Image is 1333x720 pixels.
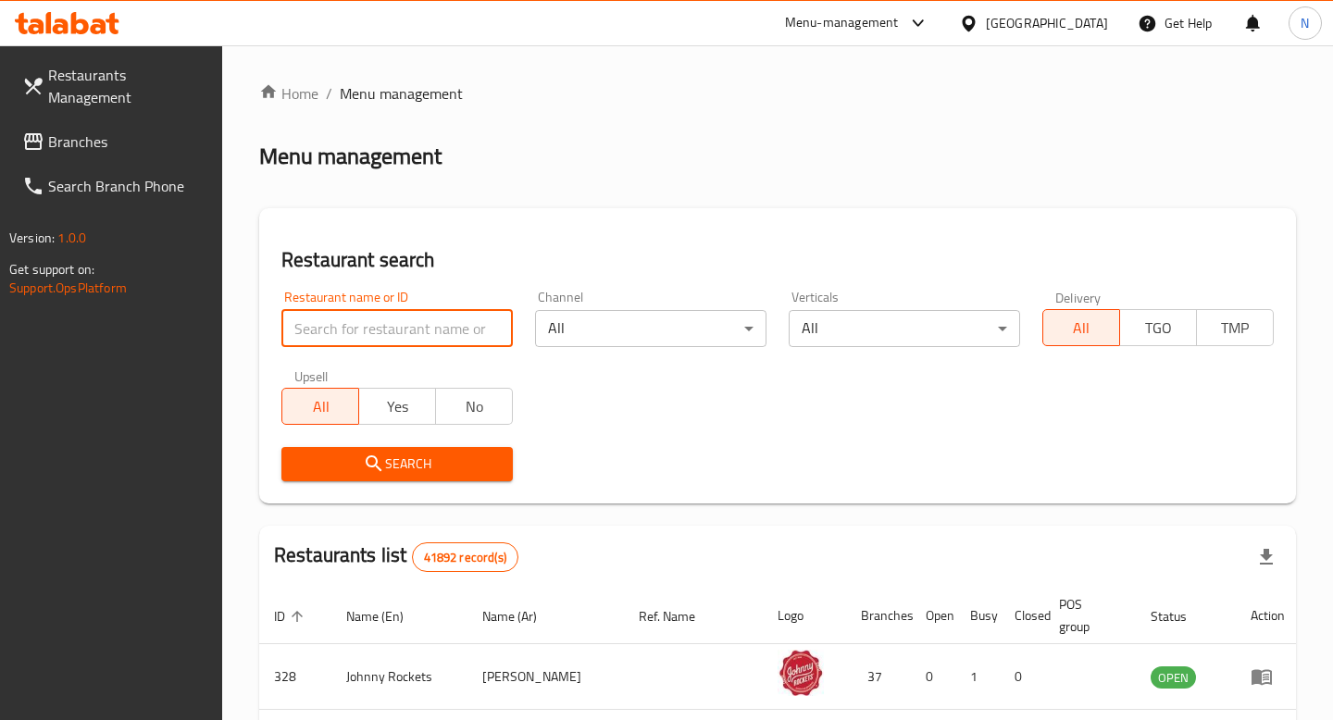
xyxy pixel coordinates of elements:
[1059,593,1114,638] span: POS group
[443,393,505,420] span: No
[331,644,467,710] td: Johnny Rockets
[48,64,207,108] span: Restaurants Management
[346,605,428,627] span: Name (En)
[846,588,911,644] th: Branches
[1042,309,1120,346] button: All
[986,13,1108,33] div: [GEOGRAPHIC_DATA]
[7,53,222,119] a: Restaurants Management
[785,12,899,34] div: Menu-management
[358,388,436,425] button: Yes
[789,310,1020,347] div: All
[7,164,222,208] a: Search Branch Phone
[639,605,719,627] span: Ref. Name
[1051,315,1113,341] span: All
[1204,315,1266,341] span: TMP
[1251,665,1285,688] div: Menu
[57,226,86,250] span: 1.0.0
[340,82,463,105] span: Menu management
[1000,588,1044,644] th: Closed
[467,644,624,710] td: [PERSON_NAME]
[1244,535,1289,579] div: Export file
[413,549,517,566] span: 41892 record(s)
[1127,315,1190,341] span: TGO
[259,82,318,105] a: Home
[435,388,513,425] button: No
[7,119,222,164] a: Branches
[778,650,824,696] img: Johnny Rockets
[296,453,498,476] span: Search
[1301,13,1309,33] span: N
[281,310,513,347] input: Search for restaurant name or ID..
[274,605,309,627] span: ID
[290,393,352,420] span: All
[1236,588,1300,644] th: Action
[326,82,332,105] li: /
[911,588,955,644] th: Open
[955,588,1000,644] th: Busy
[1151,666,1196,689] div: OPEN
[367,393,429,420] span: Yes
[259,142,442,171] h2: Menu management
[1151,605,1211,627] span: Status
[9,226,55,250] span: Version:
[274,541,518,572] h2: Restaurants list
[9,257,94,281] span: Get support on:
[1055,291,1102,304] label: Delivery
[1151,667,1196,689] span: OPEN
[281,246,1274,274] h2: Restaurant search
[1119,309,1197,346] button: TGO
[955,644,1000,710] td: 1
[259,82,1296,105] nav: breadcrumb
[911,644,955,710] td: 0
[482,605,561,627] span: Name (Ar)
[412,542,518,572] div: Total records count
[1196,309,1274,346] button: TMP
[535,310,766,347] div: All
[48,130,207,153] span: Branches
[281,388,359,425] button: All
[1000,644,1044,710] td: 0
[294,369,329,382] label: Upsell
[9,276,127,300] a: Support.OpsPlatform
[763,588,846,644] th: Logo
[846,644,911,710] td: 37
[281,447,513,481] button: Search
[259,644,331,710] td: 328
[48,175,207,197] span: Search Branch Phone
